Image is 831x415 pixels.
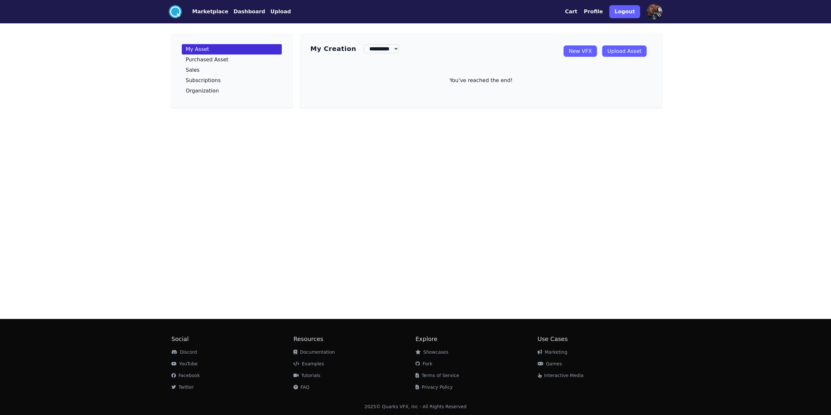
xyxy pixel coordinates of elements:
h2: Use Cases [538,335,660,344]
a: Discord [171,349,197,355]
a: Sales [182,65,282,75]
button: Logout [609,5,640,18]
a: Organization [182,86,282,96]
a: Games [538,361,562,366]
img: profile [647,4,662,19]
a: Examples [293,361,324,366]
a: FAQ [293,384,309,390]
a: Logout [609,3,640,21]
a: New VFX [564,45,597,57]
a: Fork [415,361,432,366]
a: Terms of Service [415,373,459,378]
a: My Asset [182,44,282,55]
a: Purchased Asset [182,55,282,65]
h2: Explore [415,335,538,344]
h3: My Creation [310,44,356,53]
p: You've reached the end! [310,77,652,84]
button: Dashboard [233,8,265,16]
a: Upload Asset [602,45,647,57]
a: Facebook [171,373,200,378]
button: Cart [565,8,577,16]
p: Subscriptions [186,78,221,83]
h2: Resources [293,335,415,344]
button: Upload [270,8,291,16]
a: Documentation [293,349,335,355]
p: My Asset [186,47,209,52]
a: Subscriptions [182,75,282,86]
button: Profile [584,8,603,16]
p: Purchased Asset [186,57,229,62]
a: Marketing [538,349,567,355]
button: Marketplace [192,8,228,16]
p: Sales [186,67,200,73]
a: Upload [265,8,291,16]
a: Showcases [415,349,448,355]
div: 2025 © Quarks VFX, Inc - All Rights Reserved [365,403,467,410]
a: Privacy Policy [415,384,453,390]
a: Tutorials [293,373,320,378]
a: YouTube [171,361,198,366]
h2: Social [171,335,293,344]
a: Marketplace [182,8,228,16]
a: Dashboard [228,8,265,16]
a: Interactive Media [538,373,584,378]
p: Organization [186,88,219,93]
a: Twitter [171,384,194,390]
